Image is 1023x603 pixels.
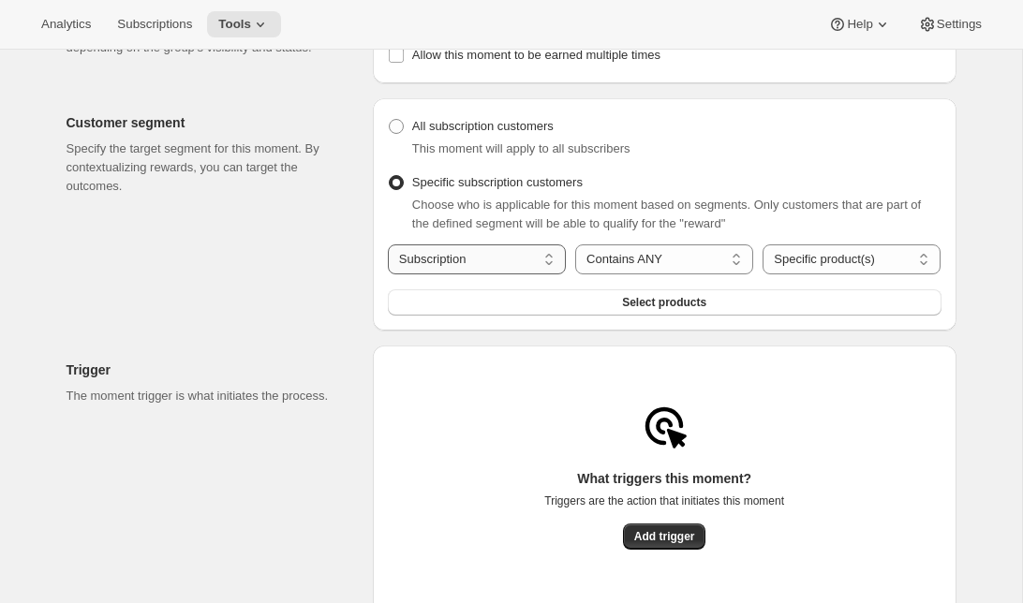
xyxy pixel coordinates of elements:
[622,295,706,310] span: Select products
[106,11,203,37] button: Subscriptions
[623,523,706,550] button: Add trigger
[544,469,784,488] p: What triggers this moment?
[817,11,902,37] button: Help
[207,11,281,37] button: Tools
[41,17,91,32] span: Analytics
[634,529,695,544] span: Add trigger
[412,48,660,62] span: Allow this moment to be earned multiple times
[937,17,982,32] span: Settings
[388,289,941,316] button: Select products
[30,11,102,37] button: Analytics
[412,198,921,230] span: Choose who is applicable for this moment based on segments. Only customers that are part of the d...
[412,175,583,189] span: Specific subscription customers
[67,387,343,405] p: The moment trigger is what initiates the process.
[117,17,192,32] span: Subscriptions
[218,17,251,32] span: Tools
[907,11,993,37] button: Settings
[847,17,872,32] span: Help
[67,140,343,196] p: Specify the target segment for this moment. By contextualizing rewards, you can target the outcomes.
[412,119,554,133] span: All subscription customers
[67,360,343,379] h2: Trigger
[412,141,630,155] span: This moment will apply to all subscribers
[67,113,343,132] h2: Customer segment
[544,493,784,508] p: Triggers are the action that initiates this moment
